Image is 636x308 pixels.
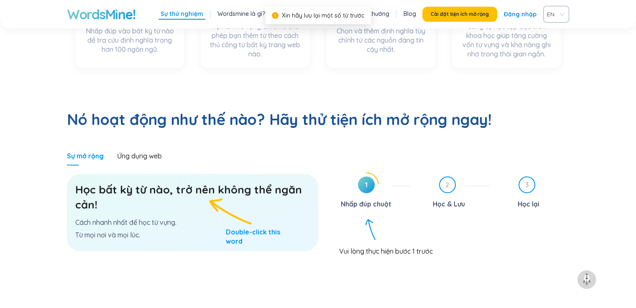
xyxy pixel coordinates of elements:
[547,10,554,18] font: EN
[67,110,492,129] font: Nó hoạt động như thế nào? Hãy thử tiện ích mở rộng ngay!
[75,218,176,227] font: Cách nhanh nhất để học từ vựng.
[282,12,364,19] font: Xin hãy lưu lại một số từ trước
[496,176,569,211] div: 3Học lại
[431,11,489,17] font: Cài đặt tiện ích mở rộng
[161,10,203,18] a: Sự thử nghiệm
[404,10,416,18] a: Blog
[547,8,562,20] span: VIE
[504,7,536,22] a: Đăng nhập
[67,152,104,160] font: Sự mở rộng
[433,200,465,208] font: Học & Lưu
[518,200,539,208] font: Học lại
[272,12,278,19] span: dấu chấm than-vòng tròn
[331,176,410,211] div: 1Nhấp đúp chuột
[217,10,265,18] a: Wordsmine là gì?
[86,27,174,53] font: Nhấp đúp vào bất kỳ từ nào để tra cứu định nghĩa trong hơn 100 ngôn ngữ.
[67,6,135,23] a: WordsMine!
[580,273,593,286] img: lên đầu trang
[339,247,433,255] font: Vui lòng thực hiện bước 1 trước
[354,10,389,18] a: Phần thưởng
[417,176,490,211] div: 2Học & Lưu
[75,183,302,211] font: Học bất kỳ từ nào, trở nên không thể ngăn cản!
[337,27,425,53] font: Chọn và thêm định nghĩa tùy chỉnh từ các nguồn đáng tin cậy nhất.
[365,181,368,189] font: 1
[75,231,140,239] font: Từ mọi nơi và mọi lúc.
[525,181,529,189] font: 3
[422,7,497,22] button: Cài đặt tiện ích mở rộng
[504,10,536,18] font: Đăng nhập
[341,200,391,208] font: Nhấp đúp chuột
[445,181,449,189] font: 2
[117,152,162,160] font: Ứng dụng web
